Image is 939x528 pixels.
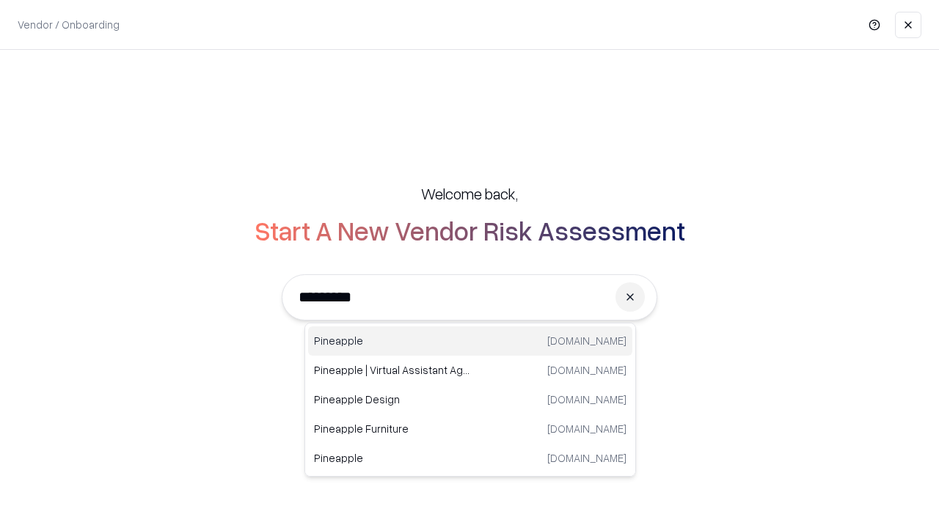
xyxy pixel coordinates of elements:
div: Suggestions [304,323,636,477]
p: Pineapple Furniture [314,421,470,436]
p: [DOMAIN_NAME] [547,333,626,348]
p: [DOMAIN_NAME] [547,421,626,436]
p: Pineapple | Virtual Assistant Agency [314,362,470,378]
p: Pineapple [314,450,470,466]
p: [DOMAIN_NAME] [547,392,626,407]
p: [DOMAIN_NAME] [547,362,626,378]
p: Pineapple Design [314,392,470,407]
p: Vendor / Onboarding [18,17,120,32]
h5: Welcome back, [421,183,518,204]
p: Pineapple [314,333,470,348]
p: [DOMAIN_NAME] [547,450,626,466]
h2: Start A New Vendor Risk Assessment [255,216,685,245]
